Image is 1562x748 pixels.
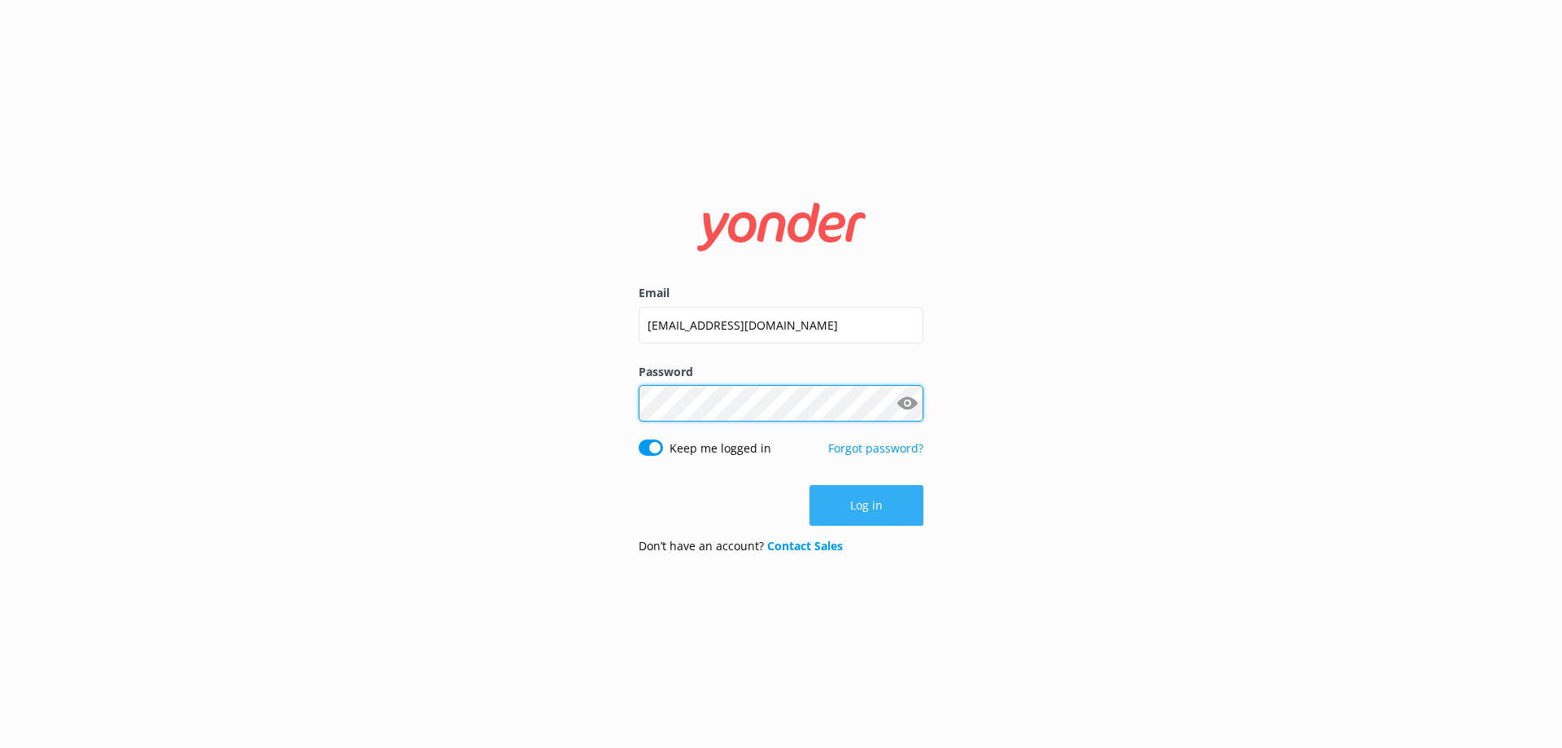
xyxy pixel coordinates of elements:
[639,307,923,343] input: user@emailaddress.com
[670,440,771,457] label: Keep me logged in
[639,537,843,555] p: Don’t have an account?
[809,485,923,526] button: Log in
[767,538,843,553] a: Contact Sales
[639,284,923,302] label: Email
[828,440,923,456] a: Forgot password?
[639,363,923,381] label: Password
[891,387,923,420] button: Show password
